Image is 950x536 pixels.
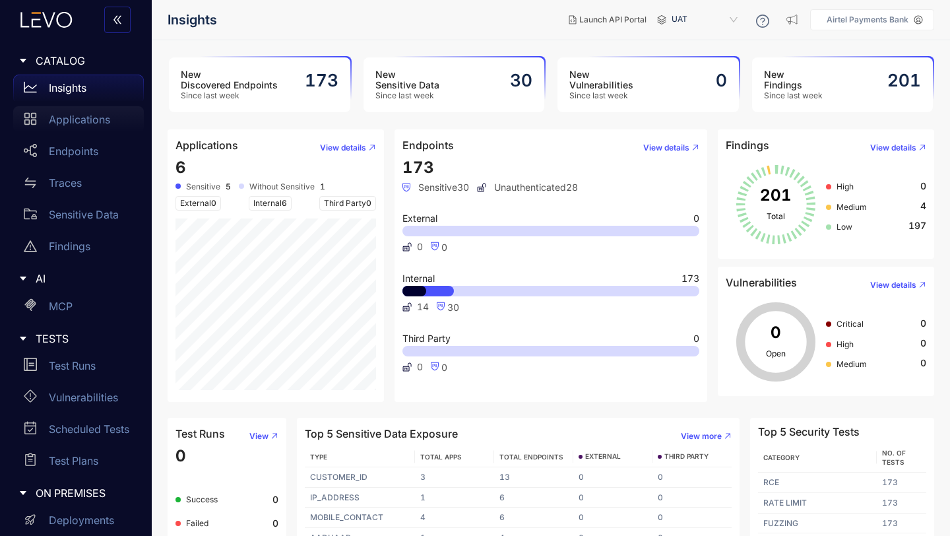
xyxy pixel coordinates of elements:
button: Launch API Portal [558,9,657,30]
td: 173 [877,473,926,493]
span: Third Party [402,334,451,343]
span: Since last week [375,91,439,100]
p: Applications [49,114,110,125]
span: 0 [417,362,423,372]
td: 0 [573,488,652,508]
span: 0 [920,338,926,349]
td: 6 [494,508,573,528]
h2: 173 [305,71,338,90]
p: Traces [49,177,82,189]
span: 197 [908,220,926,231]
h4: Findings [726,139,769,151]
span: 6 [175,158,186,177]
span: Category [763,453,800,461]
span: TESTS [36,333,133,345]
p: Scheduled Tests [49,423,129,435]
span: caret-right [18,56,28,65]
span: 173 [681,274,699,283]
span: 14 [417,302,429,312]
a: Scheduled Tests [13,416,144,448]
span: 0 [693,334,699,343]
p: Test Plans [49,455,98,467]
td: 0 [652,488,732,508]
h3: New Sensitive Data [375,69,439,90]
span: 0 [175,446,186,465]
b: 1 [320,182,325,191]
b: 0 [272,518,278,529]
td: 0 [652,467,732,488]
span: EXTERNAL [585,453,621,461]
td: CUSTOMER_ID [305,467,415,488]
a: Vulnerabilities [13,384,144,416]
td: RCE [758,473,877,493]
span: Since last week [181,91,278,100]
div: ON PREMISES [8,479,144,507]
span: 173 [402,158,434,177]
h2: 0 [716,71,727,90]
p: Insights [49,82,86,94]
p: Test Runs [49,360,96,372]
h3: New Findings [764,69,823,90]
h2: 30 [510,71,532,90]
span: Without Sensitive [249,182,315,191]
span: External [175,196,221,211]
span: Launch API Portal [579,15,647,24]
span: Since last week [764,91,823,100]
span: TOTAL APPS [420,453,462,461]
span: swap [24,176,37,189]
span: 0 [441,242,447,253]
span: View [249,432,269,441]
b: 0 [272,494,278,505]
span: View details [643,143,689,152]
p: Sensitive Data [49,209,119,220]
td: 4 [415,508,494,528]
td: 13 [494,467,573,488]
span: 4 [920,201,926,211]
a: Test Runs [13,352,144,384]
button: View details [860,275,926,296]
td: FUZZING [758,514,877,534]
span: 0 [366,198,371,208]
span: Since last week [569,91,633,100]
td: MOBILE_CONTACT [305,508,415,528]
button: View [239,426,278,447]
h3: New Vulnerabilities [569,69,633,90]
p: MCP [49,300,73,312]
span: caret-right [18,274,28,283]
h4: Vulnerabilities [726,277,797,288]
span: 0 [417,242,423,252]
span: THIRD PARTY [664,453,709,461]
a: MCP [13,293,144,325]
span: View details [870,143,916,152]
span: Failed [186,518,208,528]
a: Insights [13,75,144,106]
span: 0 [211,198,216,208]
span: 0 [920,358,926,368]
button: View details [309,137,376,158]
a: Test Plans [13,448,144,479]
span: High [837,339,854,349]
h3: New Discovered Endpoints [181,69,278,90]
p: Airtel Payments Bank [827,15,908,24]
a: Findings [13,233,144,265]
td: 0 [573,508,652,528]
button: double-left [104,7,131,33]
a: Applications [13,106,144,138]
span: External [402,214,437,223]
span: View details [870,281,916,290]
button: View more [670,426,732,447]
td: 6 [494,488,573,508]
span: TOTAL ENDPOINTS [499,453,563,461]
h2: 201 [887,71,921,90]
td: 1 [415,488,494,508]
span: No. of Tests [882,449,906,466]
td: RATE LIMIT [758,493,877,514]
span: caret-right [18,488,28,498]
span: 0 [920,318,926,329]
a: Sensitive Data [13,201,144,233]
a: Endpoints [13,138,144,170]
div: TESTS [8,325,144,352]
span: Sensitive 30 [402,182,469,193]
td: IP_ADDRESS [305,488,415,508]
span: View details [320,143,366,152]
